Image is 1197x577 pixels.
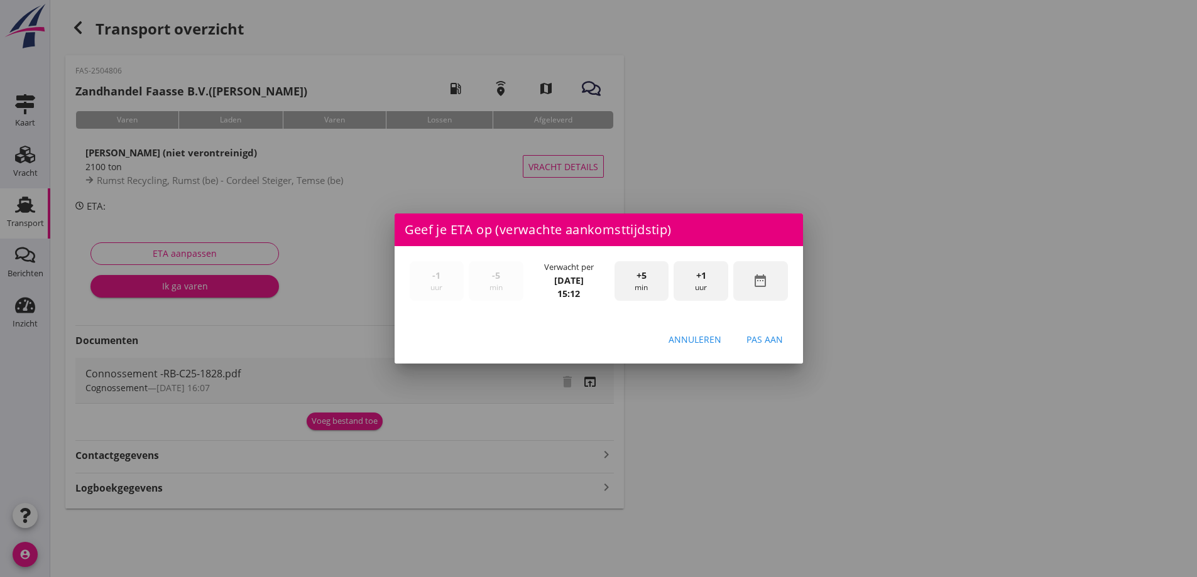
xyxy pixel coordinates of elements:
[637,269,647,283] span: +5
[410,261,464,301] div: uur
[557,288,580,299] strong: 15:12
[753,273,768,288] i: date_range
[659,328,731,351] button: Annuleren
[696,269,706,283] span: +1
[395,213,803,246] div: Geef je ETA op (verwachte aankomsttijdstip)
[469,261,523,301] div: min
[669,333,721,346] div: Annuleren
[492,269,500,283] span: -5
[615,261,669,301] div: min
[554,274,584,286] strong: [DATE]
[432,269,440,283] span: -1
[544,261,594,273] div: Verwacht per
[746,333,783,346] div: Pas aan
[736,328,793,351] button: Pas aan
[674,261,728,301] div: uur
